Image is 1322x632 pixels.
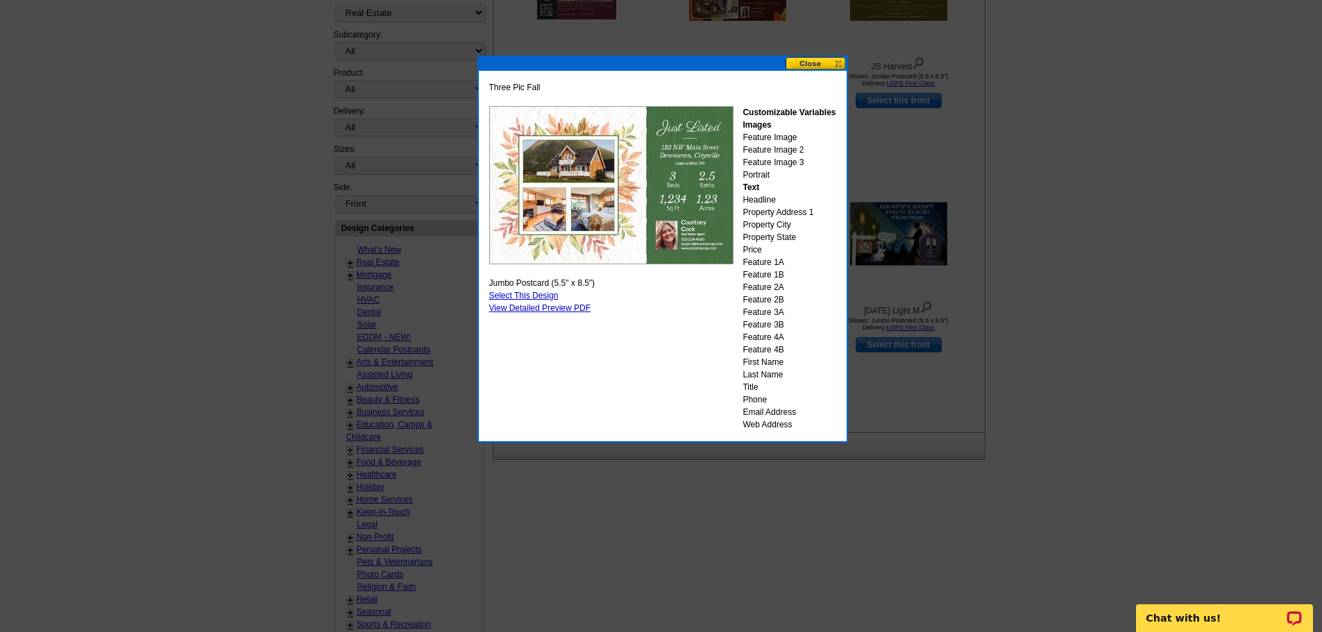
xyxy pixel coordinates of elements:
[743,120,771,130] strong: Images
[489,277,595,289] span: Jumbo Postcard (5.5" x 8.5")
[743,108,836,117] strong: Customizable Variables
[743,182,759,192] strong: Text
[489,81,541,94] span: Three Pic Fall
[1127,588,1322,632] iframe: LiveChat chat widget
[489,303,591,313] a: View Detailed Preview PDF
[489,106,734,264] img: GENPJF_Fall_3_Pic_ALL.jpg
[743,106,836,431] div: Feature Image Feature Image 2 Feature Image 3 Portrait Headline Property Address 1 Property City ...
[489,291,559,300] a: Select This Design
